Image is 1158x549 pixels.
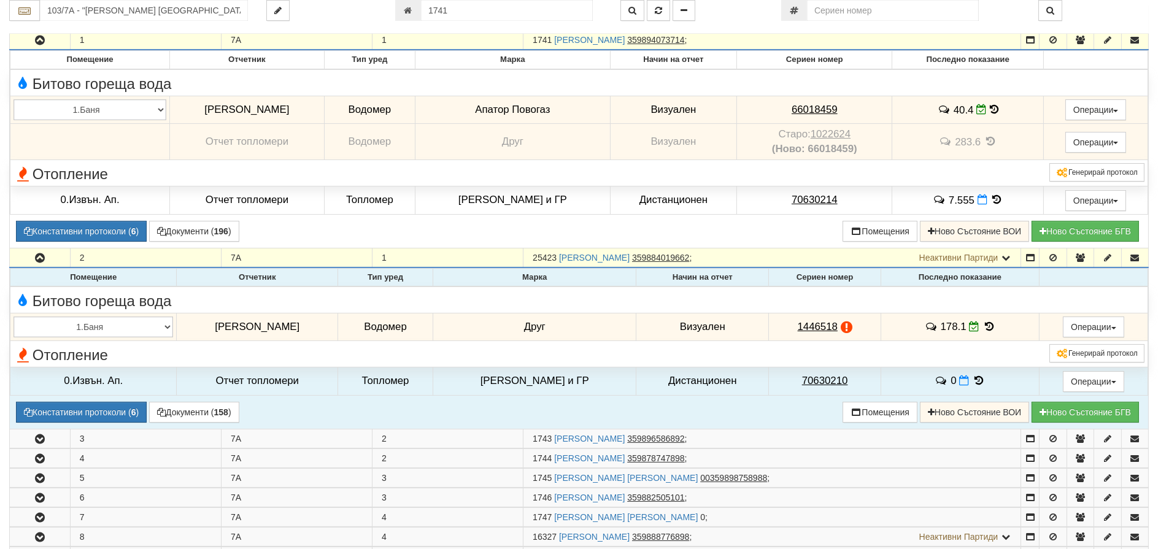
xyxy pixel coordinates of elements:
tcxspan: Call 359884019662 via 3CX [632,253,689,263]
tcxspan: Call 1022624 via 3CX [811,128,851,140]
button: Констативни протоколи (6) [16,221,147,242]
td: Визуален [610,96,737,124]
span: 1 [382,35,387,45]
span: Отчет топломери [206,194,288,205]
td: 7А [221,429,372,448]
span: Партида № [533,35,552,45]
i: Редакция Отчет към 30/09/2025 [969,321,979,332]
tcxspan: Call 359894073714 via 3CX [627,35,684,45]
span: Битово гореща вода [14,76,171,92]
td: 7А [221,507,372,526]
button: Генерирай протокол [1049,344,1144,363]
span: 4 [382,512,387,522]
button: Операции [1065,99,1127,120]
span: 7.555 [949,194,975,205]
tcxspan: Call 70630214 via 3CX [792,194,838,205]
a: [PERSON_NAME] [PERSON_NAME] [554,473,698,483]
td: Дистанционен [610,186,737,214]
th: Отчетник [170,51,325,69]
button: Новo Състояние БГВ [1032,221,1139,242]
a: [PERSON_NAME] [PERSON_NAME] [554,512,698,522]
span: 2 [382,453,387,463]
span: История на показанията [984,136,997,147]
td: 4 [70,448,221,467]
span: 4 [382,532,387,542]
span: История на забележките [924,321,940,332]
td: Устройство със сериен номер 1022624 беше подменено от устройство със сериен номер 66018459 [737,124,892,160]
span: История на показанията [972,375,986,386]
td: ; [523,30,1021,50]
td: ; [523,468,1021,487]
span: Отопление [14,347,108,363]
button: Генерирай протокол [1049,163,1144,182]
td: 0.Извън. Ап. [10,367,177,395]
td: Дистанционен [636,367,769,395]
span: Битово гореща вода [14,293,171,309]
a: [PERSON_NAME] [554,453,625,463]
td: 2 [70,248,221,267]
span: История на забележките [933,194,949,205]
th: Помещение [10,268,177,286]
i: Нов Отчет към 30/09/2025 [978,194,987,205]
span: 2 [382,434,387,443]
span: 0 [700,512,705,522]
span: 0 [951,375,956,387]
i: Нов Отчет към 30/09/2025 [959,375,969,386]
td: 6 [70,488,221,507]
td: ; [523,448,1021,467]
tcxspan: Call 00359898758988 via 3CX [700,473,767,483]
td: [PERSON_NAME] и ГР [415,186,610,214]
span: История на показанията [982,321,996,332]
button: Операции [1065,190,1127,211]
td: 7 [70,507,221,526]
span: Отчет топломери [206,136,288,147]
tcxspan: Call 359878747898 via 3CX [627,453,684,463]
td: Апатор Повогаз [415,96,610,124]
button: Ново Състояние ВОИ [920,402,1029,423]
span: 3 [382,493,387,502]
td: 0.Извън. Ап. [10,186,170,214]
button: Операции [1063,317,1124,337]
a: [PERSON_NAME] [554,434,625,443]
th: Помещение [10,51,170,69]
span: Отопление [14,166,108,182]
span: 3 [382,473,387,483]
b: 6 [131,407,136,417]
a: [PERSON_NAME] [554,35,625,45]
td: Визуален [610,124,737,160]
tcxspan: Call 359882505101 via 3CX [627,493,684,502]
span: История на забележките [938,104,954,115]
a: [PERSON_NAME] [559,532,630,542]
td: 7А [221,488,372,507]
span: Партида № [533,473,552,483]
th: Начин на отчет [610,51,737,69]
tcxspan: Call 70630210 via 3CX [802,375,848,386]
span: Партида № [533,253,557,263]
b: 158 [214,407,228,417]
td: 7А [221,468,372,487]
span: [PERSON_NAME] [215,321,299,332]
th: Отчетник [177,268,338,286]
td: 1 [70,30,221,50]
i: Редакция Отчет към 30/09/2025 [976,104,987,115]
span: Партида № [533,434,552,443]
td: ; [523,429,1021,448]
span: Неактивни Партиди [919,253,998,263]
td: Водомер [324,96,415,124]
span: 1 [382,253,387,263]
span: Партида № [533,453,552,463]
td: Водомер [324,124,415,160]
th: Сериен номер [769,268,881,286]
button: Документи (196) [149,221,239,242]
span: Партида № [533,532,557,542]
span: [PERSON_NAME] [204,104,289,115]
tcxspan: Call 1446518 via 3CX [798,321,838,332]
button: Помещения [843,221,917,242]
button: Ново Състояние ВОИ [920,221,1029,242]
span: История на забележките [935,375,951,386]
tcxspan: Call 66018459 via 3CX [792,104,838,115]
td: ; [523,527,1021,546]
span: История на показанията [990,194,1003,205]
td: Друг [433,313,636,341]
th: Последно показание [892,51,1044,69]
